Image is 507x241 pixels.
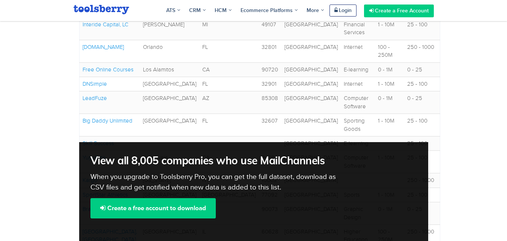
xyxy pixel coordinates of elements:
[375,62,404,77] td: 0 - 1M
[199,40,259,62] td: FL
[259,114,281,136] td: 32607
[259,40,281,62] td: 32801
[140,40,199,62] td: Orlando
[90,153,358,168] h2: View all 8,005 companies who use MailChannels
[281,91,341,114] td: [GEOGRAPHIC_DATA]
[281,40,341,62] td: [GEOGRAPHIC_DATA]
[83,95,107,101] a: LeadFuze
[341,91,375,114] td: Computer Software
[341,114,375,136] td: Sporting Goods
[341,40,375,62] td: Internet
[281,17,341,40] td: [GEOGRAPHIC_DATA]
[140,17,199,40] td: [PERSON_NAME]
[259,91,281,114] td: 85308
[307,7,324,14] span: More
[341,136,375,151] td: E-learning
[83,118,132,124] a: Big Daddy Unlimited
[199,77,259,91] td: FL
[375,114,404,136] td: 1 - 10M
[241,7,298,14] span: Ecommerce Platforms
[199,91,259,114] td: AZ
[215,7,232,14] span: HCM
[140,114,199,136] td: [GEOGRAPHIC_DATA]
[259,17,281,40] td: 49107
[83,44,124,50] a: [DOMAIN_NAME]
[341,77,375,91] td: Internet
[140,77,199,91] td: [GEOGRAPHIC_DATA]
[189,7,206,14] span: CRM
[83,140,114,146] a: Skill Success
[375,91,404,114] td: 0 - 1M
[83,67,134,73] a: Free Online Courses
[375,17,404,40] td: 1 - 10M
[281,114,341,136] td: [GEOGRAPHIC_DATA]
[90,198,216,218] a: Create a free account to download
[404,77,440,91] td: 25 - 100
[199,17,259,40] td: MI
[140,62,199,77] td: Los Alamitos
[259,62,281,77] td: 90720
[404,40,440,62] td: 250 - 1000
[83,21,128,27] a: Interide Capital, LC
[281,62,341,77] td: [GEOGRAPHIC_DATA]
[375,77,404,91] td: 1 - 10M
[281,77,341,91] td: [GEOGRAPHIC_DATA]
[404,136,440,151] td: 25 - 100
[199,114,259,136] td: FL
[166,7,180,14] span: ATS
[341,17,375,40] td: Financial Services
[404,17,440,40] td: 25 - 100
[404,91,440,114] td: 0 - 25
[259,77,281,91] td: 32901
[140,91,199,114] td: [GEOGRAPHIC_DATA]
[281,136,341,151] td: [GEOGRAPHIC_DATA]
[74,5,129,14] img: Toolsberry
[90,171,417,192] div: When you upgrade to Toolsberry Pro, you can get the full dataset, download as CSV files and get n...
[404,114,440,136] td: 25 - 100
[341,62,375,77] td: E-learning
[375,40,404,62] td: 100 - 250M
[364,5,434,17] a: Create a Free Account
[404,62,440,77] td: 0 - 25
[329,5,357,17] a: Login
[199,62,259,77] td: CA
[83,81,107,87] a: DNSimple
